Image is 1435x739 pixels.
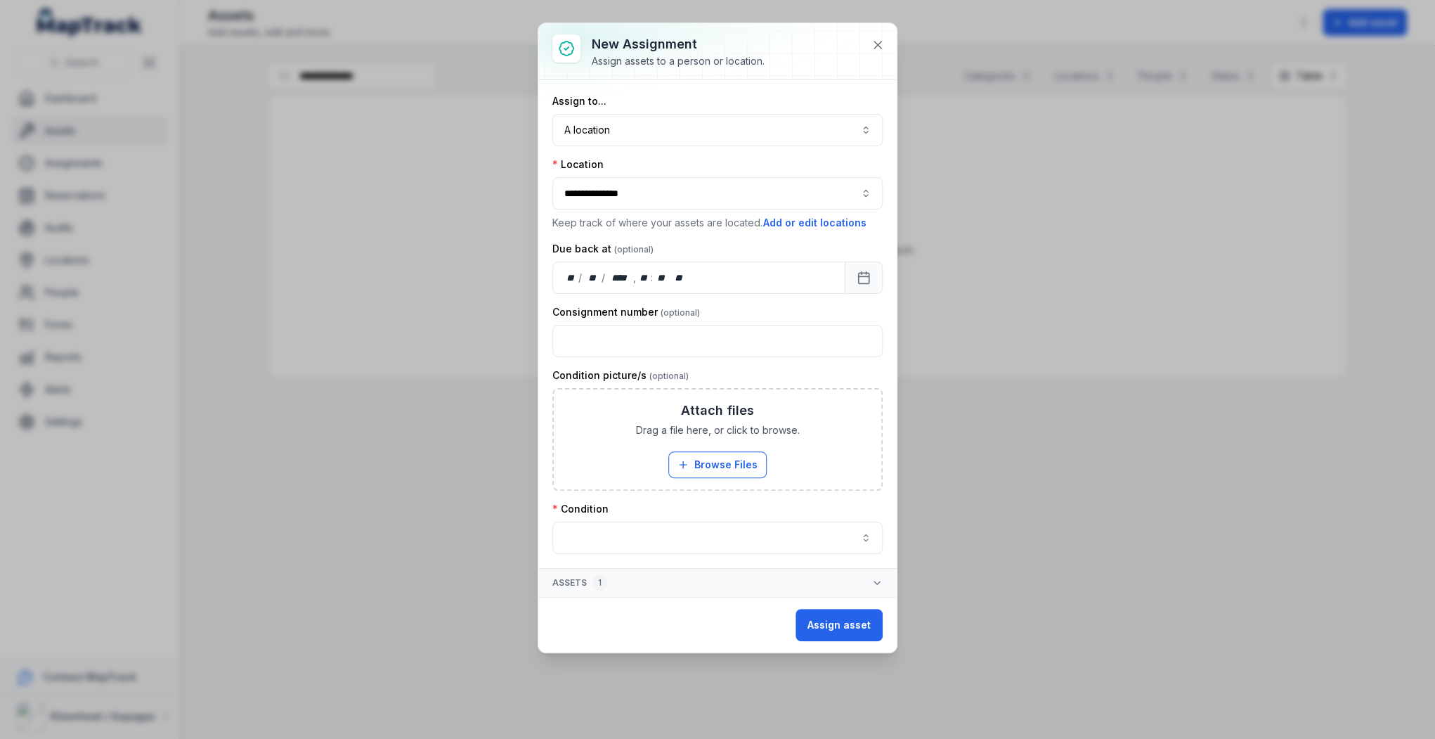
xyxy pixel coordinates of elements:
[592,54,765,68] div: Assign assets to a person or location.
[552,574,607,591] span: Assets
[602,271,606,285] div: /
[796,609,883,641] button: Assign asset
[552,502,609,516] label: Condition
[633,271,637,285] div: ,
[651,271,654,285] div: :
[681,401,754,420] h3: Attach files
[762,215,867,231] button: Add or edit locations
[552,158,604,172] label: Location
[671,271,687,285] div: am/pm,
[552,242,654,256] label: Due back at
[538,569,897,597] button: Assets1
[552,94,606,108] label: Assign to...
[592,574,607,591] div: 1
[564,271,578,285] div: day,
[637,271,651,285] div: hour,
[845,262,883,294] button: Calendar
[583,271,602,285] div: month,
[552,215,883,231] p: Keep track of where your assets are located.
[606,271,632,285] div: year,
[668,451,767,478] button: Browse Files
[578,271,583,285] div: /
[636,423,800,437] span: Drag a file here, or click to browse.
[592,34,765,54] h3: New assignment
[552,368,689,383] label: Condition picture/s
[552,305,700,319] label: Consignment number
[654,271,668,285] div: minute,
[552,114,883,146] button: A location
